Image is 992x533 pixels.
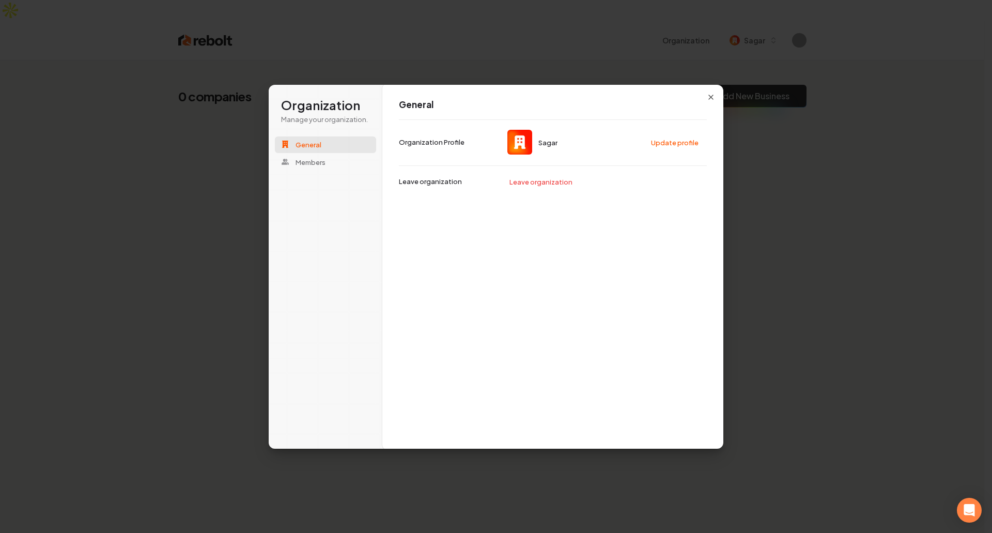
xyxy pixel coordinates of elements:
[296,140,321,149] span: General
[296,157,326,166] span: Members
[538,138,557,147] span: Sagar
[281,97,370,114] h1: Organization
[399,177,462,186] p: Leave organization
[507,130,532,155] img: Sagar
[275,154,376,170] button: Members
[281,114,370,124] p: Manage your organization.
[275,136,376,153] button: General
[399,99,707,111] h1: General
[646,134,705,150] button: Update profile
[399,138,464,147] p: Organization Profile
[504,174,579,189] button: Leave organization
